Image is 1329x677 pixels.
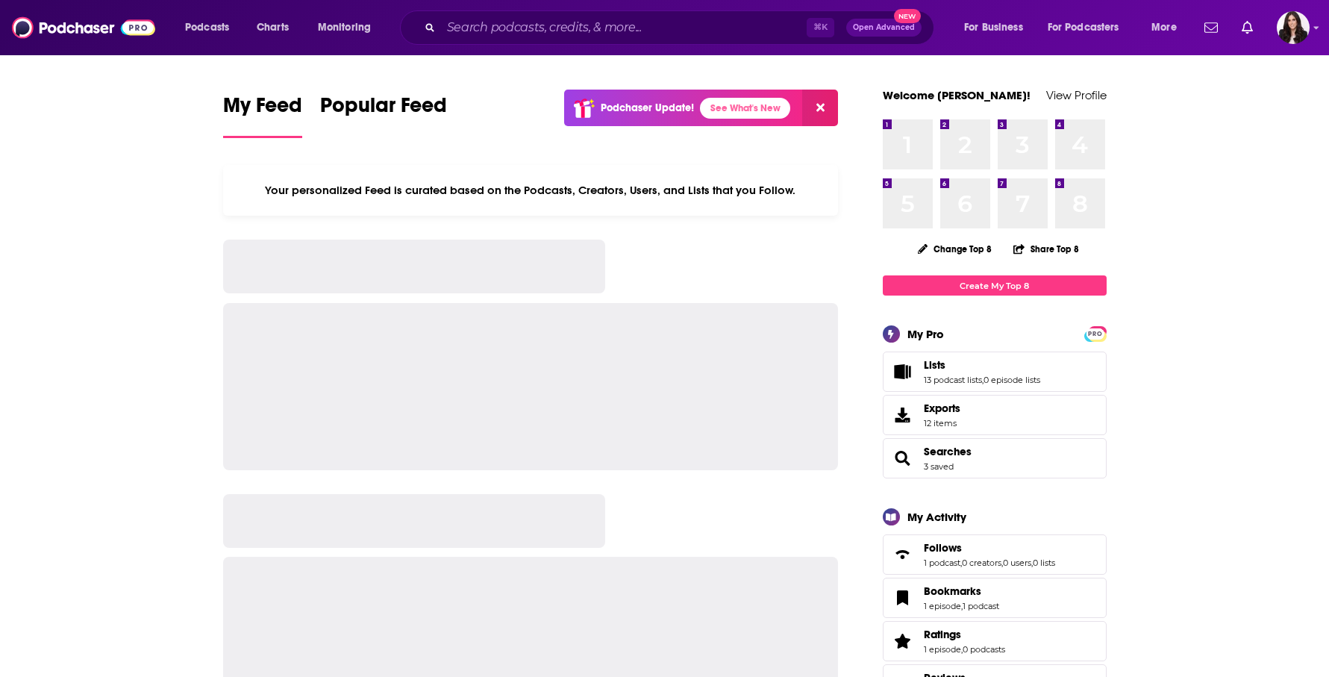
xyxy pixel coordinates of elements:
[961,601,963,611] span: ,
[1031,558,1033,568] span: ,
[924,628,961,641] span: Ratings
[924,644,961,655] a: 1 episode
[223,93,302,138] a: My Feed
[846,19,922,37] button: Open AdvancedNew
[1003,558,1031,568] a: 0 users
[883,438,1107,478] span: Searches
[1048,17,1119,38] span: For Podcasters
[924,402,960,415] span: Exports
[1033,558,1055,568] a: 0 lists
[883,88,1031,102] a: Welcome [PERSON_NAME]!
[924,601,961,611] a: 1 episode
[247,16,298,40] a: Charts
[924,418,960,428] span: 12 items
[924,375,982,385] a: 13 podcast lists
[318,17,371,38] span: Monitoring
[1277,11,1310,44] img: User Profile
[1151,17,1177,38] span: More
[1086,328,1104,340] span: PRO
[924,461,954,472] a: 3 saved
[924,584,981,598] span: Bookmarks
[888,361,918,382] a: Lists
[1198,15,1224,40] a: Show notifications dropdown
[1277,11,1310,44] span: Logged in as RebeccaShapiro
[924,541,962,555] span: Follows
[888,587,918,608] a: Bookmarks
[909,240,1001,258] button: Change Top 8
[601,102,694,114] p: Podchaser Update!
[1141,16,1195,40] button: open menu
[441,16,807,40] input: Search podcasts, credits, & more...
[982,375,984,385] span: ,
[924,541,1055,555] a: Follows
[962,558,1001,568] a: 0 creators
[853,24,915,31] span: Open Advanced
[807,18,834,37] span: ⌘ K
[924,628,1005,641] a: Ratings
[1277,11,1310,44] button: Show profile menu
[907,510,966,524] div: My Activity
[963,644,1005,655] a: 0 podcasts
[954,16,1042,40] button: open menu
[185,17,229,38] span: Podcasts
[961,644,963,655] span: ,
[1013,234,1080,263] button: Share Top 8
[924,584,999,598] a: Bookmarks
[175,16,248,40] button: open menu
[883,621,1107,661] span: Ratings
[414,10,948,45] div: Search podcasts, credits, & more...
[883,578,1107,618] span: Bookmarks
[894,9,921,23] span: New
[700,98,790,119] a: See What's New
[1038,16,1141,40] button: open menu
[12,13,155,42] img: Podchaser - Follow, Share and Rate Podcasts
[984,375,1040,385] a: 0 episode lists
[223,165,839,216] div: Your personalized Feed is curated based on the Podcasts, Creators, Users, and Lists that you Follow.
[320,93,447,127] span: Popular Feed
[320,93,447,138] a: Popular Feed
[1001,558,1003,568] span: ,
[883,395,1107,435] a: Exports
[883,352,1107,392] span: Lists
[883,534,1107,575] span: Follows
[924,558,960,568] a: 1 podcast
[257,17,289,38] span: Charts
[924,358,1040,372] a: Lists
[888,448,918,469] a: Searches
[960,558,962,568] span: ,
[963,601,999,611] a: 1 podcast
[1236,15,1259,40] a: Show notifications dropdown
[883,275,1107,296] a: Create My Top 8
[1086,328,1104,339] a: PRO
[888,544,918,565] a: Follows
[223,93,302,127] span: My Feed
[888,405,918,425] span: Exports
[888,631,918,652] a: Ratings
[964,17,1023,38] span: For Business
[1046,88,1107,102] a: View Profile
[307,16,390,40] button: open menu
[907,327,944,341] div: My Pro
[924,358,945,372] span: Lists
[924,445,972,458] a: Searches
